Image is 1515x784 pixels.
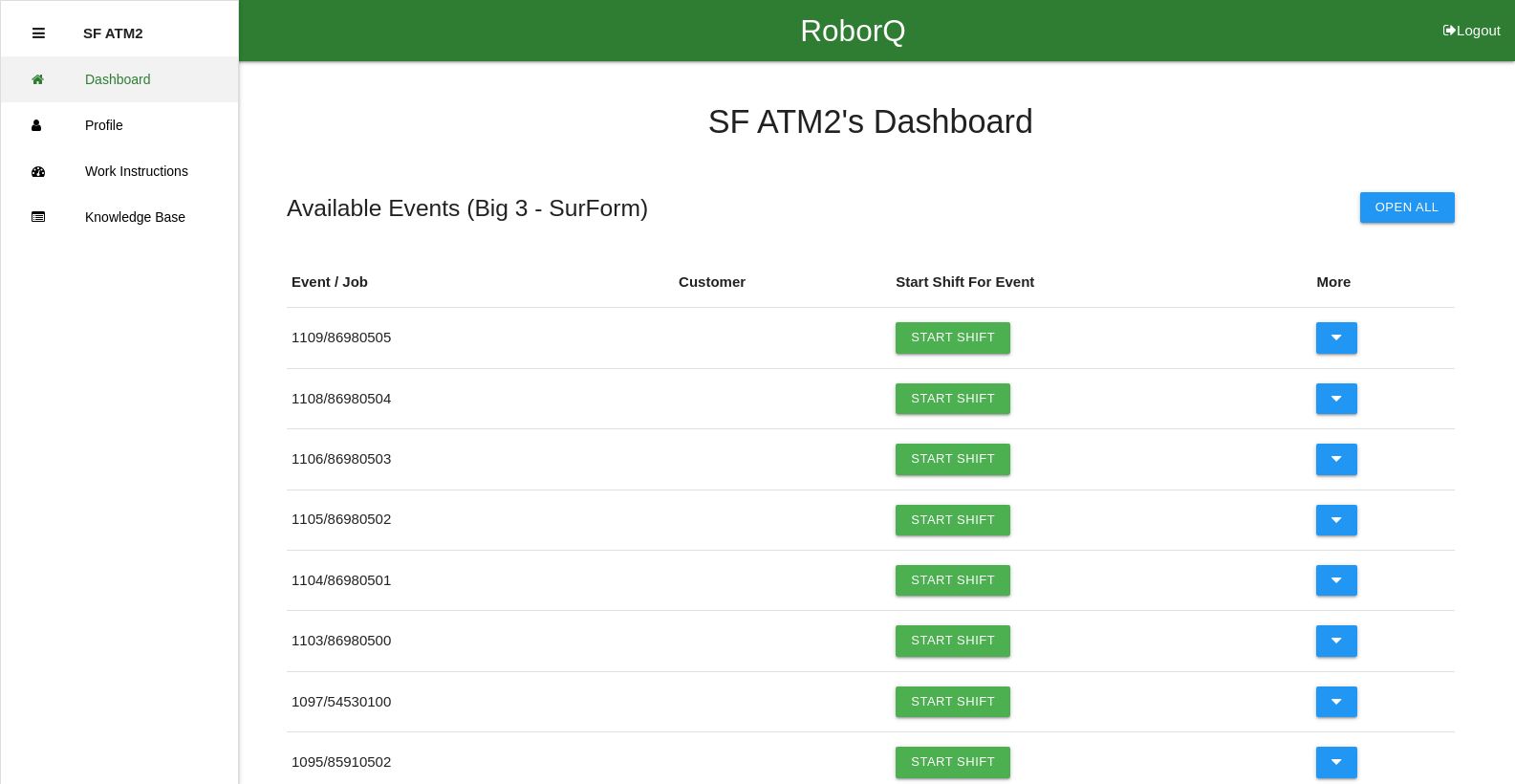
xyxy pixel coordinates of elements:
[896,444,1010,474] a: Start Shift
[896,686,1010,717] a: Start Shift
[287,257,674,308] th: Event / Job
[1,56,238,102] a: Dashboard
[287,671,674,731] td: 1097 / 54530100
[287,550,674,610] td: 1104 / 86980501
[896,322,1010,353] a: Start Shift
[83,11,143,41] p: SF ATM2
[287,490,674,550] td: 1105 / 86980502
[287,195,648,221] h5: Available Events ( Big 3 - SurForm )
[891,257,1311,308] th: Start Shift For Event
[1311,257,1454,308] th: More
[1,194,238,240] a: Knowledge Base
[287,104,1455,141] h4: SF ATM2 's Dashboard
[287,429,674,490] td: 1106 / 86980503
[287,611,674,671] td: 1103 / 86980500
[896,625,1010,656] a: Start Shift
[287,368,674,428] td: 1108 / 86980504
[674,257,891,308] th: Customer
[287,308,674,368] td: 1109 / 86980505
[1,102,238,148] a: Profile
[896,565,1010,596] a: Start Shift
[896,747,1010,777] a: Start Shift
[32,11,45,56] div: Close
[896,505,1010,535] a: Start Shift
[896,383,1010,414] a: Start Shift
[1,148,238,194] a: Work Instructions
[1360,192,1455,223] button: Open All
